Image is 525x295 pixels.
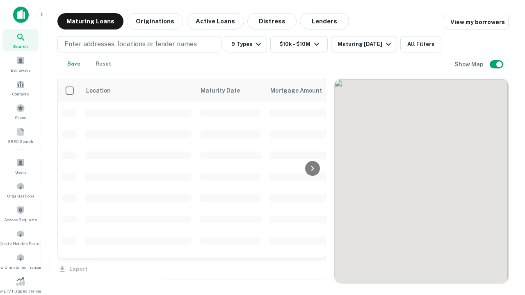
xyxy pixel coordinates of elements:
button: Reset [90,56,116,72]
th: Mortgage Amount [265,79,356,102]
div: 0 0 [335,79,508,283]
button: Distress [247,13,297,29]
span: SREO Search [8,138,33,145]
button: Save your search to get updates of matches that match your search criteria. [61,56,87,72]
a: SREO Search [2,124,39,146]
a: Create Notable Person [2,226,39,248]
button: Enter addresses, locations or lender names [57,36,221,52]
button: $10k - $10M [270,36,328,52]
span: Saved [15,114,27,121]
a: Search [2,29,39,51]
th: Maturity Date [196,79,265,102]
a: Borrowers [2,53,39,75]
span: Search [13,43,28,50]
span: Access Requests [4,216,37,223]
button: Maturing [DATE] [331,36,397,52]
p: Enter addresses, locations or lender names [64,39,197,49]
iframe: Chat Widget [484,229,525,269]
button: Lenders [300,13,349,29]
span: Location [86,86,111,95]
a: Contacts [2,77,39,99]
div: Maturing [DATE] [338,39,393,49]
button: All Filters [400,36,441,52]
a: Review Unmatched Transactions [2,250,39,272]
span: Maturity Date [201,86,251,95]
a: Saved [2,100,39,123]
a: Organizations [2,179,39,201]
a: Access Requests [2,202,39,225]
button: Maturing Loans [57,13,123,29]
span: Contacts [12,91,29,97]
th: Location [81,79,196,102]
button: Active Loans [187,13,244,29]
button: Originations [127,13,183,29]
span: Borrowers [11,67,30,73]
a: Users [2,155,39,177]
h6: Show Map [454,60,485,69]
span: Users [15,169,26,175]
img: capitalize-icon.png [13,7,29,23]
span: Organizations [7,193,34,199]
span: Mortgage Amount [270,86,333,95]
button: 9 Types [225,36,267,52]
a: View my borrowers [444,15,509,29]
